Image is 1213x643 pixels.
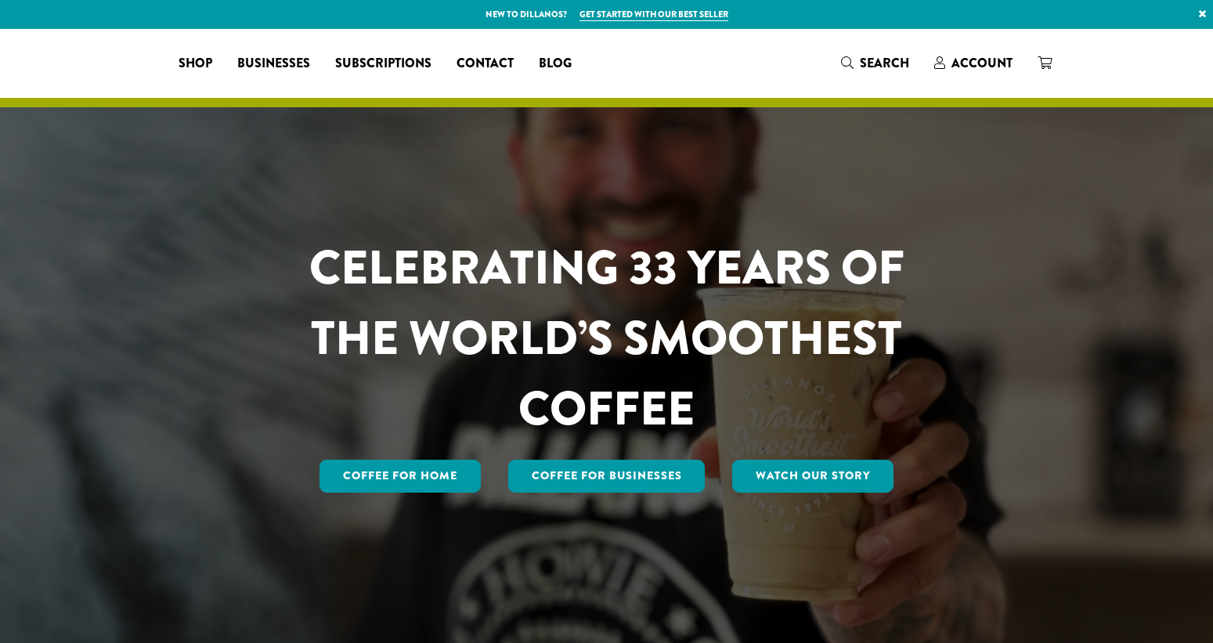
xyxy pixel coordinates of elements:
a: Watch Our Story [732,460,894,493]
a: Coffee For Businesses [508,460,706,493]
span: Contact [457,54,514,74]
a: Search [829,50,922,76]
a: Get started with our best seller [579,8,728,21]
span: Blog [539,54,572,74]
a: Coffee for Home [319,460,481,493]
h1: CELEBRATING 33 YEARS OF THE WORLD’S SMOOTHEST COFFEE [263,233,951,444]
span: Search [860,54,909,72]
span: Subscriptions [335,54,431,74]
span: Businesses [237,54,310,74]
a: Shop [166,51,225,76]
span: Shop [179,54,212,74]
span: Account [951,54,1013,72]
